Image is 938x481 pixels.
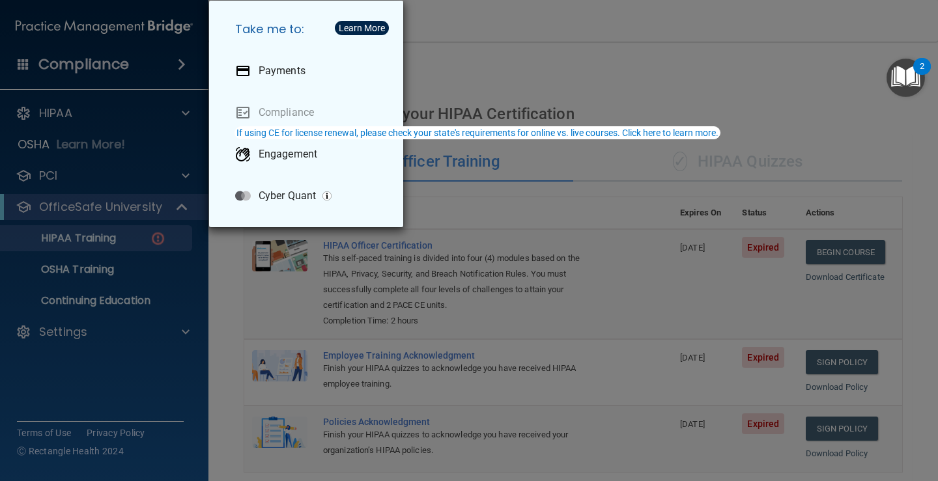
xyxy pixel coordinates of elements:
[713,389,922,441] iframe: Drift Widget Chat Controller
[259,189,316,202] p: Cyber Quant
[225,136,393,172] a: Engagement
[234,126,720,139] button: If using CE for license renewal, please check your state's requirements for online vs. live cours...
[887,59,925,97] button: Open Resource Center, 2 new notifications
[920,66,924,83] div: 2
[259,64,306,77] p: Payments
[225,53,393,89] a: Payments
[225,11,393,48] h5: Take me to:
[225,94,393,131] a: Compliance
[225,178,393,214] a: Cyber Quant
[259,148,317,161] p: Engagement
[236,128,718,137] div: If using CE for license renewal, please check your state's requirements for online vs. live cours...
[339,23,385,33] div: Learn More
[335,21,389,35] button: Learn More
